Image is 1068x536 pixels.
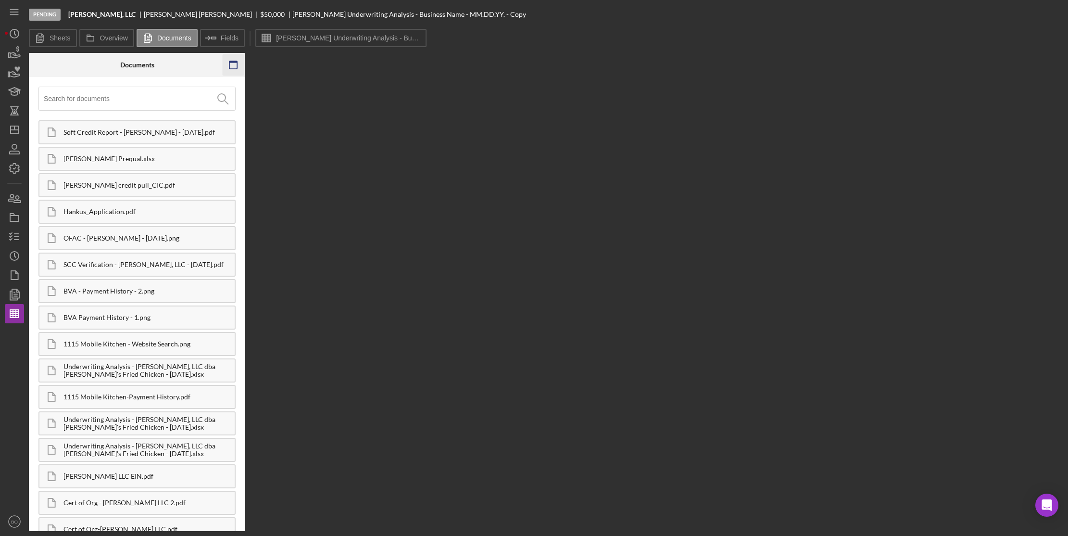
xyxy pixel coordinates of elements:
[63,181,235,189] div: [PERSON_NAME] credit pull_CIC.pdf
[1035,494,1058,517] div: Open Intercom Messenger
[144,11,260,18] div: [PERSON_NAME] [PERSON_NAME]
[63,340,235,348] div: 1115 Mobile Kitchen - Website Search.png
[63,442,235,458] div: Underwriting Analysis - [PERSON_NAME], LLC dba [PERSON_NAME]'s Fried Chicken - [DATE].xlsx
[63,155,235,163] div: [PERSON_NAME] Prequal.xlsx
[79,29,134,47] button: Overview
[63,287,235,295] div: BVA - Payment History - 2.png
[29,9,61,21] div: Pending
[200,29,245,47] button: Fields
[63,416,235,431] div: Underwriting Analysis - [PERSON_NAME], LLC dba [PERSON_NAME]'s Fried Chicken - [DATE].xlsx
[63,208,235,216] div: Hankus_Application.pdf
[63,363,235,378] div: Underwriting Analysis - [PERSON_NAME], LLC dba [PERSON_NAME]'s Fried Chicken - [DATE].xlsx
[63,525,235,533] div: Cert of Org-[PERSON_NAME] LLC.pdf
[63,472,235,480] div: [PERSON_NAME] LLC EIN.pdf
[63,128,235,136] div: Soft Credit Report - [PERSON_NAME] - [DATE].pdf
[120,61,154,69] div: Documents
[29,29,77,47] button: Sheets
[63,393,235,401] div: 1115 Mobile Kitchen-Payment History.pdf
[137,29,198,47] button: Documents
[68,11,136,18] b: [PERSON_NAME], LLC
[11,519,18,524] text: BO
[260,11,285,18] div: $50,000
[100,34,128,42] label: Overview
[255,29,427,47] button: [PERSON_NAME] Underwriting Analysis - Business Name - MM.DD.YY. - Copy
[5,512,24,531] button: BO
[44,87,235,110] input: Search for documents
[157,34,191,42] label: Documents
[276,34,420,42] label: [PERSON_NAME] Underwriting Analysis - Business Name - MM.DD.YY. - Copy
[63,261,235,268] div: SCC Verification - [PERSON_NAME], LLC - [DATE].pdf
[292,11,526,18] div: [PERSON_NAME] Underwriting Analysis - Business Name - MM.DD.YY. - Copy
[63,234,235,242] div: OFAC - [PERSON_NAME] - [DATE].png
[63,499,235,507] div: Cert of Org - [PERSON_NAME] LLC 2.pdf
[63,314,235,321] div: BVA Payment History - 1.png
[50,34,71,42] label: Sheets
[221,34,239,42] label: Fields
